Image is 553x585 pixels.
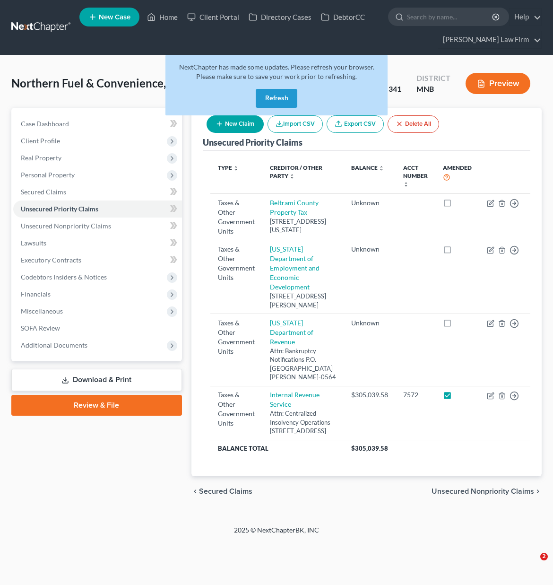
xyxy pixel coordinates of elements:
[438,31,541,48] a: [PERSON_NAME] Law Firm
[21,120,69,128] span: Case Dashboard
[210,440,344,457] th: Balance Total
[199,488,252,495] span: Secured Claims
[13,201,182,218] a: Unsecured Priority Claims
[21,154,61,162] span: Real Property
[403,390,428,400] div: 7572
[182,9,244,26] a: Client Portal
[327,115,384,133] a: Export CSV
[179,63,374,80] span: NextChapter has made some updates. Please refresh your browser. Please make sure to save your wor...
[256,89,297,108] button: Refresh
[13,320,182,337] a: SOFA Review
[351,244,388,254] div: Unknown
[270,292,336,309] div: [STREET_ADDRESS][PERSON_NAME]
[416,73,450,84] div: District
[142,9,182,26] a: Home
[21,307,63,315] span: Miscellaneous
[21,273,107,281] span: Codebtors Insiders & Notices
[432,488,542,495] button: Unsecured Nonpriority Claims chevron_right
[11,76,186,90] span: Northern Fuel & Convenience, Inc.
[351,445,388,452] span: $305,039.58
[270,409,336,436] div: Attn: Centralized Insolvency Operations [STREET_ADDRESS]
[351,390,388,400] div: $305,039.58
[466,73,530,94] button: Preview
[351,198,388,208] div: Unknown
[191,488,199,495] i: chevron_left
[521,553,544,576] iframe: Intercom live chat
[268,115,323,133] button: Import CSV
[13,183,182,201] a: Secured Claims
[207,115,264,133] button: New Claim
[99,14,130,21] span: New Case
[218,244,255,282] div: Taxes & Other Government Units
[351,318,388,328] div: Unknown
[21,137,60,145] span: Client Profile
[21,239,46,247] span: Lawsuits
[432,488,534,495] span: Unsecured Nonpriority Claims
[435,158,479,194] th: Amended
[21,290,51,298] span: Financials
[21,171,75,179] span: Personal Property
[50,525,503,542] div: 2025 © NextChapterBK, INC
[416,84,450,95] div: MNB
[13,235,182,252] a: Lawsuits
[270,245,320,291] a: [US_STATE] Department of Employment and Economic Development
[270,347,336,382] div: Attn: Bankruptcy Notifications P.O. [GEOGRAPHIC_DATA][PERSON_NAME]-0564
[388,115,439,133] button: Delete All
[218,390,255,428] div: Taxes & Other Government Units
[11,369,182,391] a: Download & Print
[407,8,493,26] input: Search by name...
[351,164,384,171] a: Balance unfold_more
[13,115,182,132] a: Case Dashboard
[316,9,370,26] a: DebtorCC
[21,188,66,196] span: Secured Claims
[218,318,255,356] div: Taxes & Other Government Units
[270,391,320,408] a: Internal Revenue Service
[21,256,81,264] span: Executory Contracts
[379,166,384,171] i: unfold_more
[403,182,409,187] i: unfold_more
[203,137,302,148] div: Unsecured Priority Claims
[21,324,60,332] span: SOFA Review
[218,164,239,171] a: Type unfold_more
[21,222,111,230] span: Unsecured Nonpriority Claims
[403,164,428,187] a: Acct Number unfold_more
[21,341,87,349] span: Additional Documents
[510,9,541,26] a: Help
[289,174,295,179] i: unfold_more
[534,488,542,495] i: chevron_right
[21,205,98,213] span: Unsecured Priority Claims
[191,488,252,495] button: chevron_left Secured Claims
[233,166,239,171] i: unfold_more
[13,218,182,235] a: Unsecured Nonpriority Claims
[270,319,313,346] a: [US_STATE] Department of Revenue
[13,252,182,269] a: Executory Contracts
[270,217,336,235] div: [STREET_ADDRESS][US_STATE]
[270,164,322,179] a: Creditor / Other Party unfold_more
[540,553,548,560] span: 2
[270,199,319,216] a: Beltrami County Property Tax
[11,395,182,416] a: Review & File
[218,198,255,236] div: Taxes & Other Government Units
[244,9,316,26] a: Directory Cases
